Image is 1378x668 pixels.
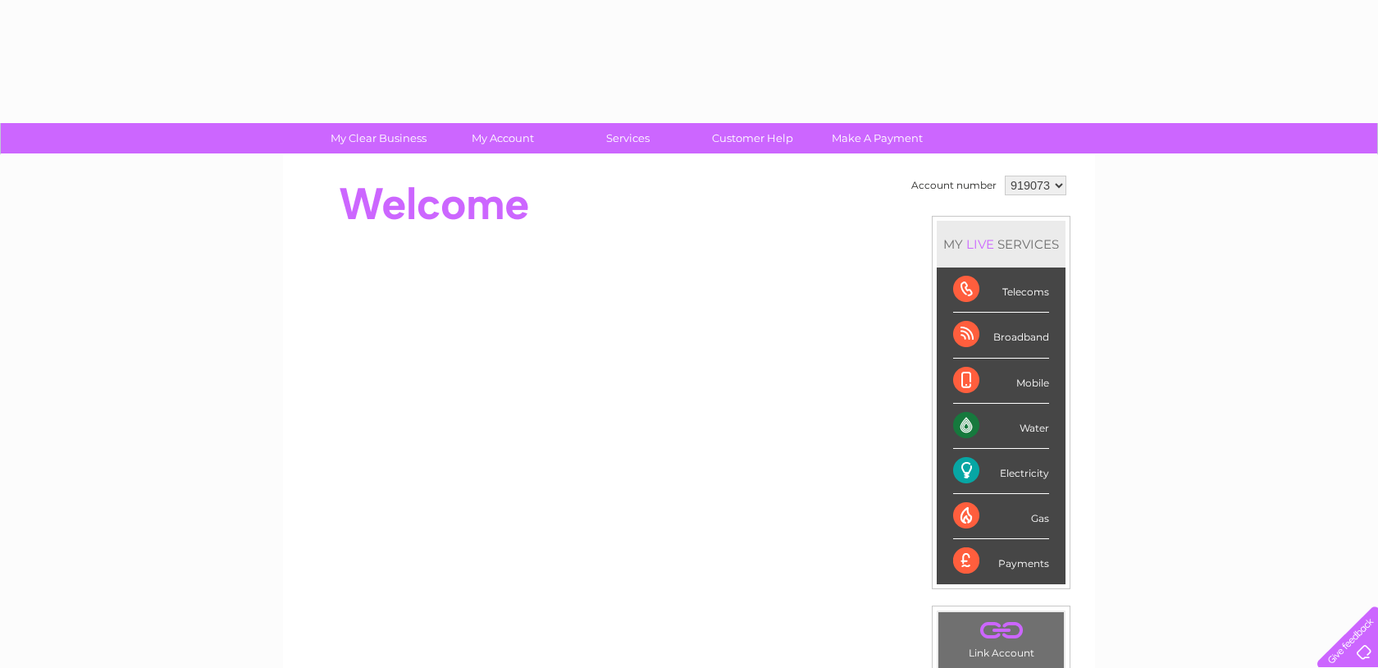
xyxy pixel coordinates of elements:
[953,359,1049,404] div: Mobile
[810,123,945,153] a: Make A Payment
[963,236,997,252] div: LIVE
[560,123,696,153] a: Services
[942,616,1060,645] a: .
[937,221,1065,268] div: MY SERVICES
[953,494,1049,539] div: Gas
[938,611,1065,663] td: Link Account
[953,539,1049,583] div: Payments
[436,123,571,153] a: My Account
[953,313,1049,358] div: Broadband
[311,123,446,153] a: My Clear Business
[953,404,1049,449] div: Water
[685,123,820,153] a: Customer Help
[953,449,1049,494] div: Electricity
[907,172,1001,199] td: Account number
[953,268,1049,313] div: Telecoms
